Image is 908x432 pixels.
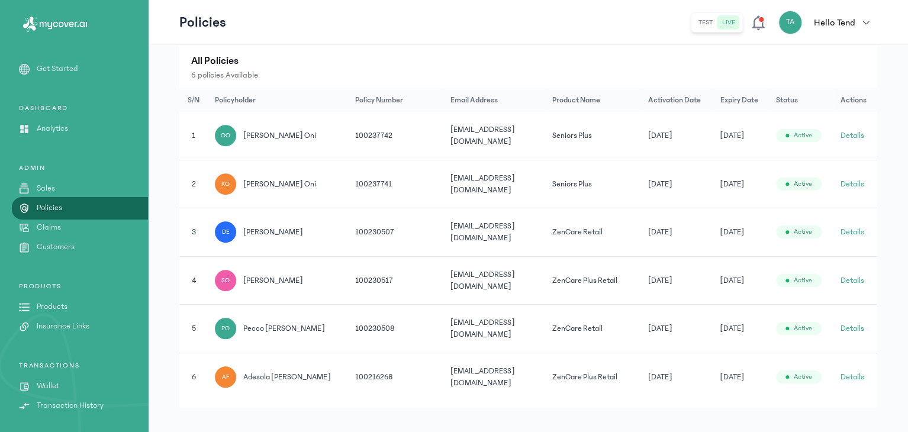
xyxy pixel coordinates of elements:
[648,178,672,190] span: [DATE]
[191,53,865,69] p: All Policies
[545,305,641,353] td: ZenCare Retail
[215,270,236,291] div: SO
[243,371,331,383] span: adesola [PERSON_NAME]
[450,270,515,291] span: [EMAIL_ADDRESS][DOMAIN_NAME]
[347,305,443,353] td: 100230508
[794,276,812,285] span: Active
[450,318,515,338] span: [EMAIL_ADDRESS][DOMAIN_NAME]
[641,88,713,112] th: Activation Date
[347,208,443,257] td: 100230507
[243,178,316,190] span: [PERSON_NAME] oni
[191,276,195,285] span: 4
[841,178,864,190] button: Details
[37,241,75,253] p: Customers
[841,371,864,383] button: Details
[545,208,641,257] td: ZenCare Retail
[37,301,67,313] p: Products
[443,88,545,112] th: Email Address
[720,226,744,238] span: [DATE]
[794,179,812,189] span: Active
[648,323,672,334] span: [DATE]
[243,275,303,286] span: [PERSON_NAME]
[208,88,347,112] th: Policyholder
[545,160,641,208] td: Seniors Plus
[545,256,641,305] td: ZenCare Plus Retail
[794,324,812,333] span: Active
[37,63,78,75] p: Get Started
[841,323,864,334] button: Details
[713,88,769,112] th: Expiry Date
[37,320,89,333] p: Insurance Links
[243,130,316,141] span: [PERSON_NAME] oni
[794,131,812,140] span: Active
[37,122,68,135] p: Analytics
[720,275,744,286] span: [DATE]
[545,88,641,112] th: Product Name
[720,178,744,190] span: [DATE]
[347,88,443,112] th: Policy Number
[37,202,62,214] p: Policies
[347,256,443,305] td: 100230517
[243,323,325,334] span: pecco [PERSON_NAME]
[192,131,195,140] span: 1
[694,15,717,30] button: test
[648,275,672,286] span: [DATE]
[450,222,515,242] span: [EMAIL_ADDRESS][DOMAIN_NAME]
[37,221,61,234] p: Claims
[191,69,865,81] p: 6 policies Available
[450,125,515,146] span: [EMAIL_ADDRESS][DOMAIN_NAME]
[648,226,672,238] span: [DATE]
[37,182,55,195] p: Sales
[347,112,443,160] td: 100237742
[794,372,812,382] span: Active
[717,15,740,30] button: live
[191,324,195,333] span: 5
[215,366,236,388] div: AF
[37,380,59,392] p: Wallet
[215,221,236,243] div: DE
[215,125,236,146] div: OO
[545,112,641,160] td: Seniors Plus
[450,174,515,194] span: [EMAIL_ADDRESS][DOMAIN_NAME]
[720,371,744,383] span: [DATE]
[215,318,236,339] div: PO
[179,13,226,32] p: Policies
[347,160,443,208] td: 100237741
[191,228,195,236] span: 3
[648,371,672,383] span: [DATE]
[215,173,236,195] div: KO
[191,373,195,381] span: 6
[450,367,515,387] span: [EMAIL_ADDRESS][DOMAIN_NAME]
[794,227,812,237] span: Active
[720,323,744,334] span: [DATE]
[841,275,864,286] button: Details
[179,88,208,112] th: S/N
[769,88,833,112] th: Status
[814,15,855,30] p: Hello Tend
[37,399,104,412] p: Transaction History
[347,353,443,401] td: 100216268
[841,130,864,141] button: Details
[191,180,195,188] span: 2
[778,11,877,34] button: TAHello Tend
[833,88,877,112] th: Actions
[243,226,303,238] span: [PERSON_NAME]
[841,226,864,238] button: Details
[778,11,802,34] div: TA
[720,130,744,141] span: [DATE]
[545,353,641,401] td: ZenCare Plus Retail
[648,130,672,141] span: [DATE]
